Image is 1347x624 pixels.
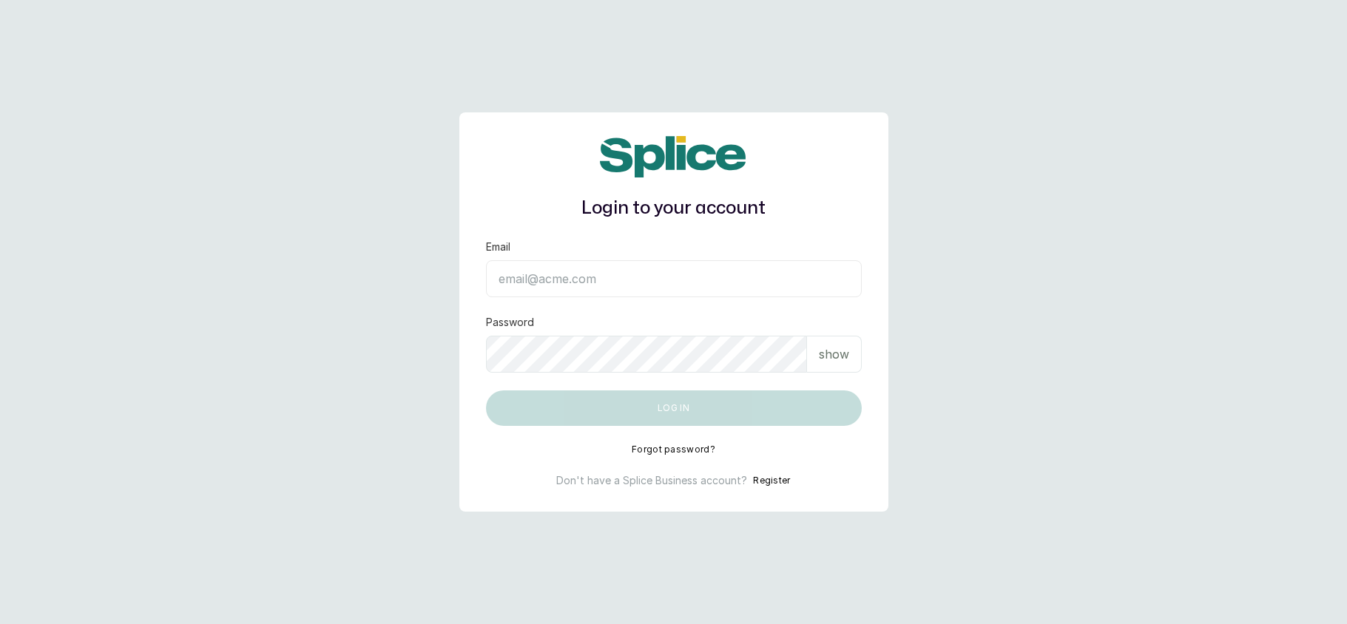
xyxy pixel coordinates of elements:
[819,345,849,363] p: show
[486,260,862,297] input: email@acme.com
[556,473,747,488] p: Don't have a Splice Business account?
[486,390,862,426] button: Log in
[486,195,862,222] h1: Login to your account
[632,444,715,455] button: Forgot password?
[486,240,510,254] label: Email
[486,315,534,330] label: Password
[753,473,790,488] button: Register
